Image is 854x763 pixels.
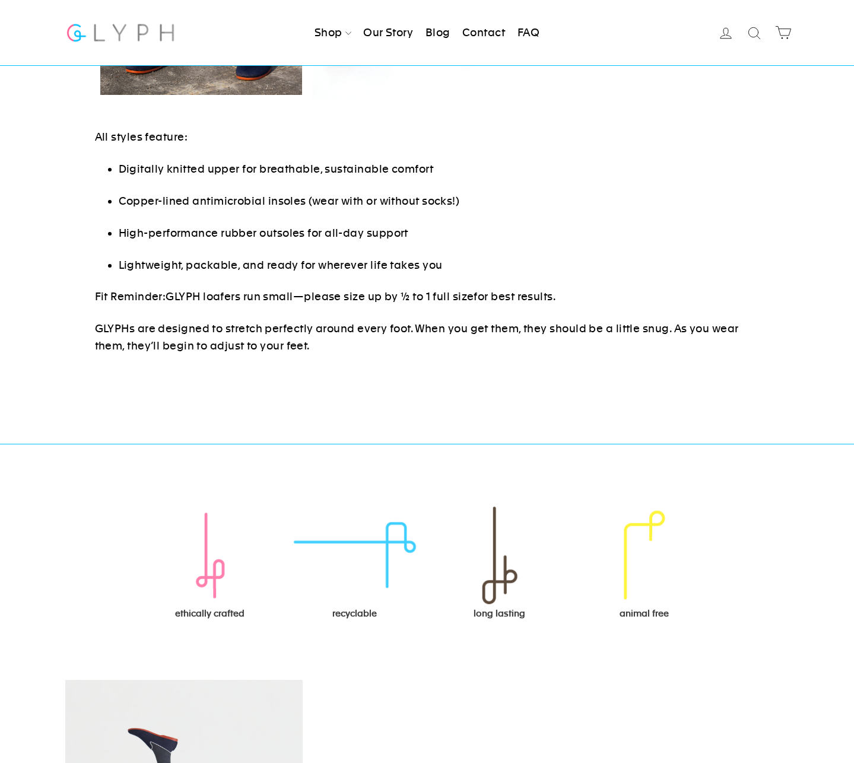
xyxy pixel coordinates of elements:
a: Contact [458,20,510,46]
span: All styles feature: [95,131,188,143]
a: FAQ [513,20,544,46]
span: GLYPH loafers run small— [166,290,304,303]
ul: Primary [310,20,544,46]
div: recyclable [282,504,427,621]
span: for best results. [474,290,555,303]
span: please size up by ½ to 1 full size [304,290,474,303]
span: Lightweight, packable, and ready for wherever life takes you [119,259,443,271]
a: Shop [310,20,356,46]
a: Our Story [358,20,418,46]
a: Blog [421,20,455,46]
div: ethically crafted [138,504,282,621]
div: animal free [572,504,717,621]
span: Fit Reminder: [95,290,166,303]
span: GLYPHs are designed to stretch perfectly around every foot. When you get them, they should be a l... [95,322,739,352]
span: High-performance rubber outsoles for all-day support [119,227,408,239]
div: long lasting [427,504,572,621]
span: Copper-lined antimicrobial insoles (wear with or without socks!) [119,195,460,207]
img: Glyph [65,17,176,48]
span: Digitally knitted upper for breathable, sustainable comfort [119,163,434,175]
